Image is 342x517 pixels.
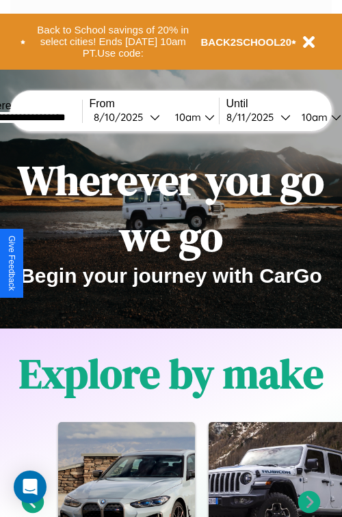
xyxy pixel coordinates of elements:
[295,111,331,124] div: 10am
[25,20,201,63] button: Back to School savings of 20% in select cities! Ends [DATE] 10am PT.Use code:
[90,110,164,124] button: 8/10/2025
[19,346,324,402] h1: Explore by make
[168,111,205,124] div: 10am
[90,98,219,110] label: From
[164,110,219,124] button: 10am
[226,111,280,124] div: 8 / 11 / 2025
[7,236,16,291] div: Give Feedback
[14,471,47,503] div: Open Intercom Messenger
[201,36,292,48] b: BACK2SCHOOL20
[94,111,150,124] div: 8 / 10 / 2025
